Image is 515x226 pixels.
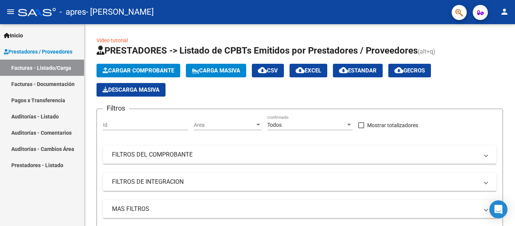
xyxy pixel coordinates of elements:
button: EXCEL [290,64,327,77]
span: Inicio [4,31,23,40]
mat-icon: person [500,7,509,16]
span: Gecros [394,67,425,74]
mat-icon: menu [6,7,15,16]
span: CSV [258,67,278,74]
mat-icon: cloud_download [339,66,348,75]
mat-panel-title: FILTROS DE INTEGRACION [112,178,478,186]
span: Descarga Masiva [103,86,159,93]
div: Open Intercom Messenger [489,200,507,218]
mat-icon: cloud_download [258,66,267,75]
span: - [PERSON_NAME] [86,4,154,20]
a: Video tutorial [97,37,128,43]
span: Cargar Comprobante [103,67,174,74]
span: Prestadores / Proveedores [4,48,72,56]
mat-icon: cloud_download [394,66,403,75]
button: Carga Masiva [186,64,246,77]
span: Todos [267,122,282,128]
app-download-masive: Descarga masiva de comprobantes (adjuntos) [97,83,166,97]
span: PRESTADORES -> Listado de CPBTs Emitidos por Prestadores / Proveedores [97,45,418,56]
button: Estandar [333,64,383,77]
mat-expansion-panel-header: FILTROS DEL COMPROBANTE [103,146,497,164]
span: Carga Masiva [192,67,240,74]
span: (alt+q) [418,48,435,55]
span: Mostrar totalizadores [367,121,418,130]
mat-icon: cloud_download [296,66,305,75]
mat-panel-title: FILTROS DEL COMPROBANTE [112,151,478,159]
mat-expansion-panel-header: FILTROS DE INTEGRACION [103,173,497,191]
span: Estandar [339,67,377,74]
span: - apres [60,4,86,20]
button: Gecros [388,64,431,77]
mat-panel-title: MAS FILTROS [112,205,478,213]
button: Cargar Comprobante [97,64,180,77]
span: EXCEL [296,67,321,74]
span: Area [194,122,255,128]
mat-expansion-panel-header: MAS FILTROS [103,200,497,218]
button: CSV [252,64,284,77]
button: Descarga Masiva [97,83,166,97]
h3: Filtros [103,103,129,114]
